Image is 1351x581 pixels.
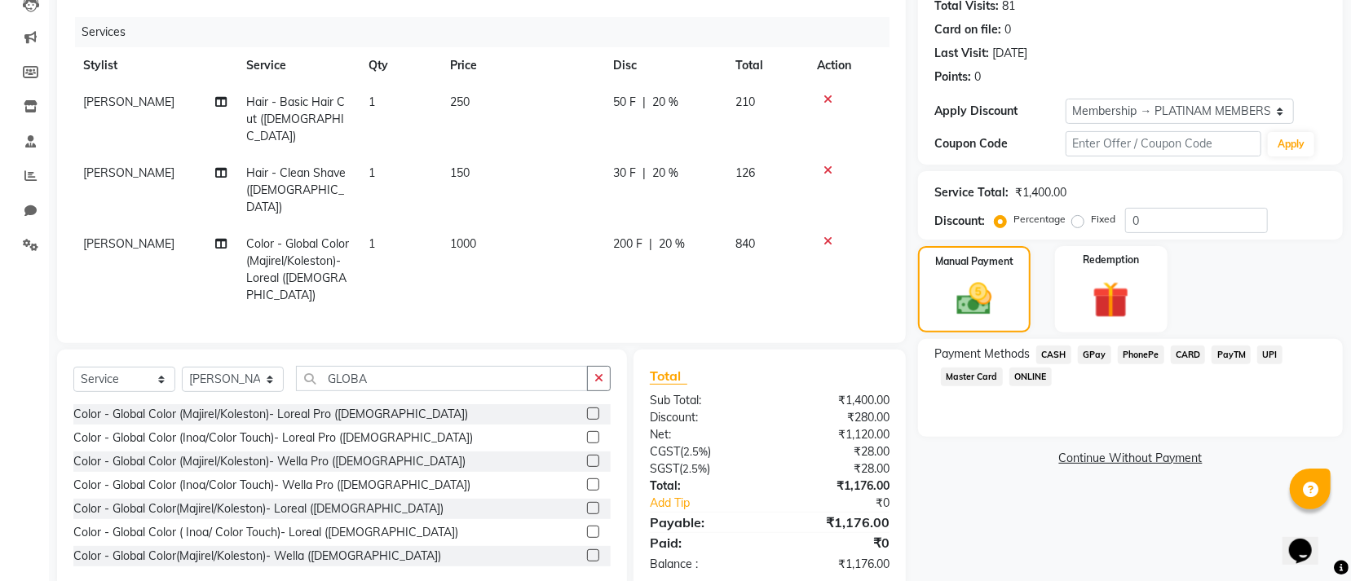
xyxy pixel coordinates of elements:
[1066,131,1261,156] input: Enter Offer / Coupon Code
[682,462,707,475] span: 2.5%
[246,95,345,143] span: Hair - Basic Hair Cut ([DEMOGRAPHIC_DATA])
[638,533,770,552] div: Paid:
[735,236,755,251] span: 840
[934,346,1030,363] span: Payment Methods
[1083,253,1139,267] label: Redemption
[73,548,441,565] div: Color - Global Color(Majirel/Koleston)- Wella ([DEMOGRAPHIC_DATA])
[638,409,770,426] div: Discount:
[941,368,1003,386] span: Master Card
[652,165,678,182] span: 20 %
[638,495,792,512] a: Add Tip
[659,235,685,253] span: 20 %
[735,95,755,109] span: 210
[1081,277,1141,323] img: _gift.svg
[246,165,346,214] span: Hair - Clean Shave ([DEMOGRAPHIC_DATA])
[792,495,902,512] div: ₹0
[683,445,708,458] span: 2.5%
[770,513,902,532] div: ₹1,176.00
[450,95,470,109] span: 250
[770,460,902,478] div: ₹28.00
[83,95,174,109] span: [PERSON_NAME]
[1268,132,1314,156] button: Apply
[440,47,603,84] th: Price
[638,478,770,495] div: Total:
[934,135,1065,152] div: Coupon Code
[1171,346,1206,364] span: CARD
[992,45,1027,62] div: [DATE]
[934,45,989,62] div: Last Visit:
[638,392,770,409] div: Sub Total:
[642,165,646,182] span: |
[1009,368,1052,386] span: ONLINE
[770,409,902,426] div: ₹280.00
[642,94,646,111] span: |
[638,513,770,532] div: Payable:
[1078,346,1111,364] span: GPay
[934,68,971,86] div: Points:
[770,478,902,495] div: ₹1,176.00
[73,406,468,423] div: Color - Global Color (Majirel/Koleston)- Loreal Pro ([DEMOGRAPHIC_DATA])
[934,184,1009,201] div: Service Total:
[613,94,636,111] span: 50 F
[603,47,726,84] th: Disc
[934,213,985,230] div: Discount:
[296,366,588,391] input: Search or Scan
[1257,346,1283,364] span: UPI
[934,21,1001,38] div: Card on file:
[369,236,375,251] span: 1
[613,165,636,182] span: 30 F
[921,450,1340,467] a: Continue Without Payment
[369,95,375,109] span: 1
[770,533,902,552] div: ₹0
[652,94,678,111] span: 20 %
[83,236,174,251] span: [PERSON_NAME]
[946,279,1003,319] img: _cash.svg
[1004,21,1011,38] div: 0
[650,461,679,476] span: SGST
[73,500,444,517] div: Color - Global Color(Majirel/Koleston)- Loreal ([DEMOGRAPHIC_DATA])
[1015,184,1066,201] div: ₹1,400.00
[726,47,807,84] th: Total
[1091,212,1115,227] label: Fixed
[974,68,981,86] div: 0
[236,47,359,84] th: Service
[770,556,902,573] div: ₹1,176.00
[650,368,687,385] span: Total
[246,236,349,302] span: Color - Global Color(Majirel/Koleston)- Loreal ([DEMOGRAPHIC_DATA])
[638,556,770,573] div: Balance :
[359,47,440,84] th: Qty
[770,443,902,460] div: ₹28.00
[75,17,902,47] div: Services
[807,47,890,84] th: Action
[369,165,375,180] span: 1
[935,254,1013,269] label: Manual Payment
[638,460,770,478] div: ( )
[770,392,902,409] div: ₹1,400.00
[1283,516,1335,565] iframe: chat widget
[450,236,476,251] span: 1000
[638,443,770,460] div: ( )
[73,47,236,84] th: Stylist
[450,165,470,180] span: 150
[73,429,473,447] div: Color - Global Color (Inoa/Color Touch)- Loreal Pro ([DEMOGRAPHIC_DATA])
[1118,346,1164,364] span: PhonePe
[1036,346,1071,364] span: CASH
[83,165,174,180] span: [PERSON_NAME]
[638,426,770,443] div: Net:
[1013,212,1066,227] label: Percentage
[934,103,1065,120] div: Apply Discount
[73,453,466,470] div: Color - Global Color (Majirel/Koleston)- Wella Pro ([DEMOGRAPHIC_DATA])
[613,235,642,253] span: 200 F
[770,426,902,443] div: ₹1,120.00
[650,444,680,459] span: CGST
[73,524,458,541] div: Color - Global Color ( Inoa/ Color Touch)- Loreal ([DEMOGRAPHIC_DATA])
[73,477,470,494] div: Color - Global Color (Inoa/Color Touch)- Wella Pro ([DEMOGRAPHIC_DATA])
[1212,346,1251,364] span: PayTM
[735,165,755,180] span: 126
[649,235,652,253] span: |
